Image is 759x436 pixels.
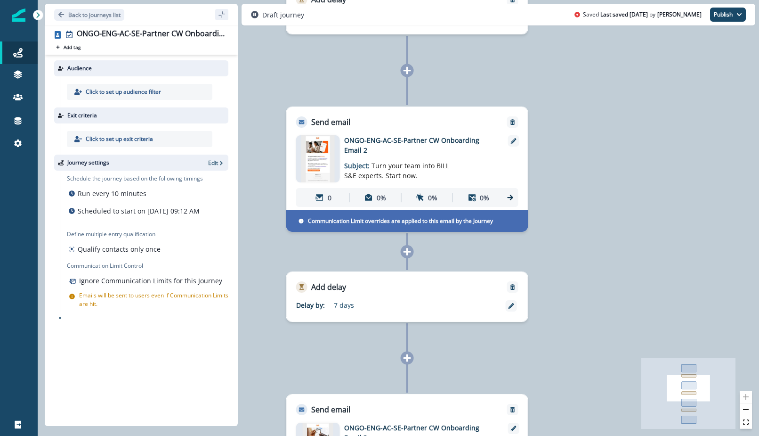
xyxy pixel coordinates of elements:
[740,403,752,416] button: zoom out
[710,8,746,22] button: Publish
[505,284,520,290] button: Remove
[311,116,350,128] p: Send email
[12,8,25,22] img: Inflection
[68,11,121,19] p: Back to journeys list
[78,244,161,254] p: Qualify contacts only once
[77,29,225,40] div: ONGO-ENG-AC-SE-Partner CW Onboarding
[428,193,437,203] p: 0%
[505,406,520,413] button: Remove
[79,276,222,286] p: Ignore Communication Limits for this Journey
[79,291,228,308] p: Emails will be sent to users even if Communication Limits are hit.
[480,193,489,203] p: 0%
[296,300,334,310] p: Delay by:
[86,135,153,143] p: Click to set up exit criteria
[344,161,449,180] span: Turn your team into BILL S&E experts. Start now.
[78,189,146,198] p: Run every 10 minutes
[67,158,109,167] p: Journey settings
[67,174,203,183] p: Schedule the journey based on the following timings
[208,159,225,167] button: Edit
[67,64,92,73] p: Audience
[657,10,702,19] p: Joel Acevedo
[286,271,528,322] div: Add delayRemoveDelay by:7 days
[583,10,599,19] p: Saved
[301,135,335,182] img: email asset unavailable
[54,9,124,21] button: Go back
[64,44,81,50] p: Add tag
[344,135,495,155] p: ONGO-ENG-AC-SE-Partner CW Onboarding Email 2
[600,10,648,19] p: Last saved [DATE]
[344,155,462,181] p: Subject:
[78,206,200,216] p: Scheduled to start on [DATE] 09:12 AM
[262,10,304,20] p: Draft journey
[308,217,493,225] p: Communication Limit overrides are applied to this email by the Journey
[311,281,346,293] p: Add delay
[311,404,350,415] p: Send email
[67,230,162,239] p: Define multiple entry qualification
[67,262,228,270] p: Communication Limit Control
[86,88,161,96] p: Click to set up audience filter
[649,10,655,19] p: by
[334,300,452,310] p: 7 days
[505,119,520,125] button: Remove
[286,107,528,232] div: Send emailRemoveemail asset unavailableONGO-ENG-AC-SE-Partner CW Onboarding Email 2Subject: Turn ...
[208,159,218,167] p: Edit
[328,193,331,203] p: 0
[67,111,97,120] p: Exit criteria
[54,43,82,51] button: Add tag
[215,9,228,20] button: sidebar collapse toggle
[377,193,386,203] p: 0%
[740,416,752,429] button: fit view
